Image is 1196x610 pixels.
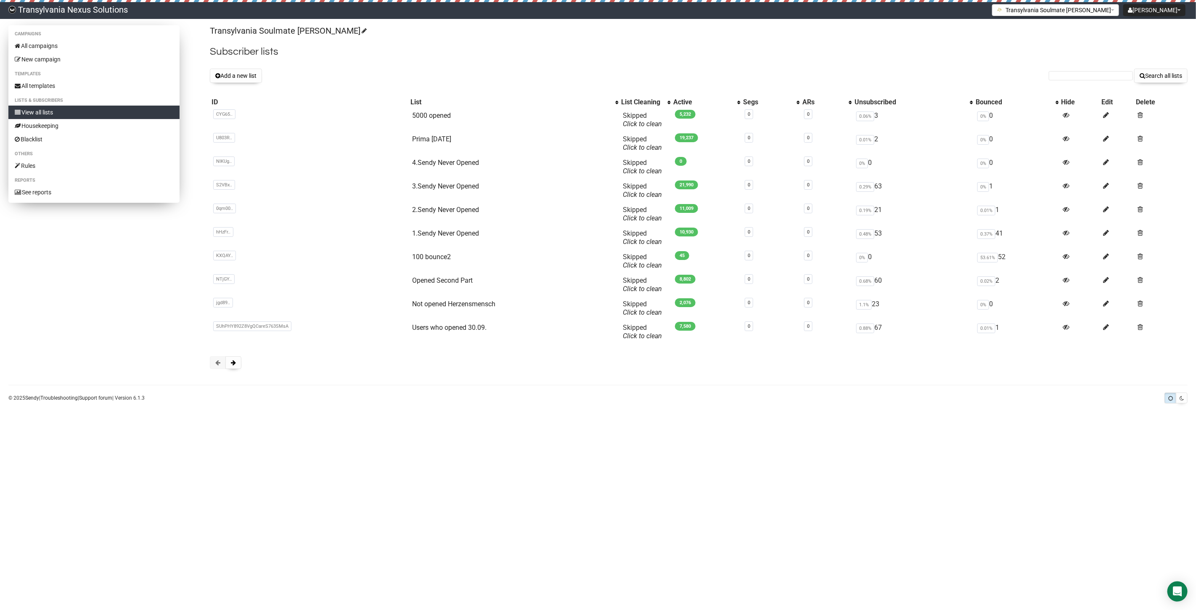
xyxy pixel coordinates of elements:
a: All templates [8,79,180,93]
td: 0 [974,155,1060,179]
th: Unsubscribed: No sort applied, activate to apply an ascending sort [853,96,974,108]
span: Skipped [623,159,662,175]
a: Click to clean [623,238,662,246]
td: 2 [853,132,974,155]
span: 11,009 [675,204,698,213]
a: 0 [807,276,810,282]
li: Campaigns [8,29,180,39]
div: ARs [802,98,844,106]
span: Skipped [623,276,662,293]
th: ID: No sort applied, sorting is disabled [210,96,409,108]
div: Delete [1136,98,1186,106]
span: 2,076 [675,298,696,307]
a: 0 [748,182,750,188]
a: Click to clean [623,191,662,199]
span: Skipped [623,324,662,340]
td: 0 [974,132,1060,155]
span: 0 [675,157,687,166]
a: 0 [748,111,750,117]
span: 0.02% [977,276,995,286]
a: 0 [748,300,750,305]
th: Bounced: No sort applied, activate to apply an ascending sort [974,96,1060,108]
span: 0.19% [856,206,874,215]
td: 21 [853,202,974,226]
td: 3 [853,108,974,132]
span: 0% [977,135,989,145]
a: View all lists [8,106,180,119]
span: NTjGY.. [213,274,235,284]
span: 0.88% [856,324,874,333]
a: 4.Sendy Never Opened [412,159,479,167]
span: Skipped [623,229,662,246]
td: 1 [974,179,1060,202]
span: Skipped [623,300,662,316]
a: 0 [748,276,750,282]
span: 45 [675,251,689,260]
a: Click to clean [623,285,662,293]
a: 3.Sendy Never Opened [412,182,479,190]
span: 0.01% [856,135,874,145]
span: CYG65.. [213,109,235,119]
td: 23 [853,297,974,320]
li: Lists & subscribers [8,95,180,106]
span: Skipped [623,206,662,222]
span: 0% [856,253,868,263]
td: 2 [974,273,1060,297]
span: KXQAY.. [213,251,236,260]
a: 0 [807,111,810,117]
th: List Cleaning: No sort applied, activate to apply an ascending sort [619,96,672,108]
span: 21,990 [675,180,698,189]
span: 0.06% [856,111,874,121]
a: 0 [748,206,750,211]
span: 0.37% [977,229,995,239]
div: Edit [1102,98,1133,106]
img: 1.png [997,6,1003,13]
a: 0 [807,229,810,235]
a: Sendy [25,395,39,401]
a: Support forum [79,395,112,401]
td: 0 [853,155,974,179]
a: Transylvania Soulmate [PERSON_NAME] [210,26,365,36]
a: 0 [807,300,810,305]
a: 0 [807,182,810,188]
a: See reports [8,186,180,199]
span: jgd89.. [213,298,233,308]
span: S2VBx.. [213,180,235,190]
span: Skipped [623,253,662,269]
span: 0.48% [856,229,874,239]
td: 41 [974,226,1060,249]
a: Rules [8,159,180,172]
span: 0.01% [977,206,995,215]
a: Opened Second Part [412,276,473,284]
a: Click to clean [623,214,662,222]
span: hHzFr.. [213,227,233,237]
span: 0% [977,182,989,192]
th: ARs: No sort applied, activate to apply an ascending sort [801,96,853,108]
div: Hide [1061,98,1098,106]
span: 0% [856,159,868,168]
li: Others [8,149,180,159]
td: 60 [853,273,974,297]
a: Troubleshooting [40,395,78,401]
div: Open Intercom Messenger [1167,581,1188,602]
a: 100 bounce2 [412,253,451,261]
td: 63 [853,179,974,202]
td: 67 [853,320,974,344]
a: Click to clean [623,143,662,151]
button: Add a new list [210,69,262,83]
span: 0.01% [977,324,995,333]
p: © 2025 | | | Version 6.1.3 [8,393,145,403]
a: 0 [807,135,810,141]
a: Prima [DATE] [412,135,451,143]
span: 7,580 [675,322,696,331]
span: 53.61% [977,253,998,263]
span: 1.1% [856,300,872,310]
a: Housekeeping [8,119,180,133]
a: New campaign [8,53,180,66]
a: 5000 opened [412,111,451,119]
a: 1.Sendy Never Opened [412,229,479,237]
td: 0 [853,249,974,273]
span: Skipped [623,135,662,151]
button: Transylvania Soulmate [PERSON_NAME] [992,4,1119,16]
span: 0qm00.. [213,204,236,213]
